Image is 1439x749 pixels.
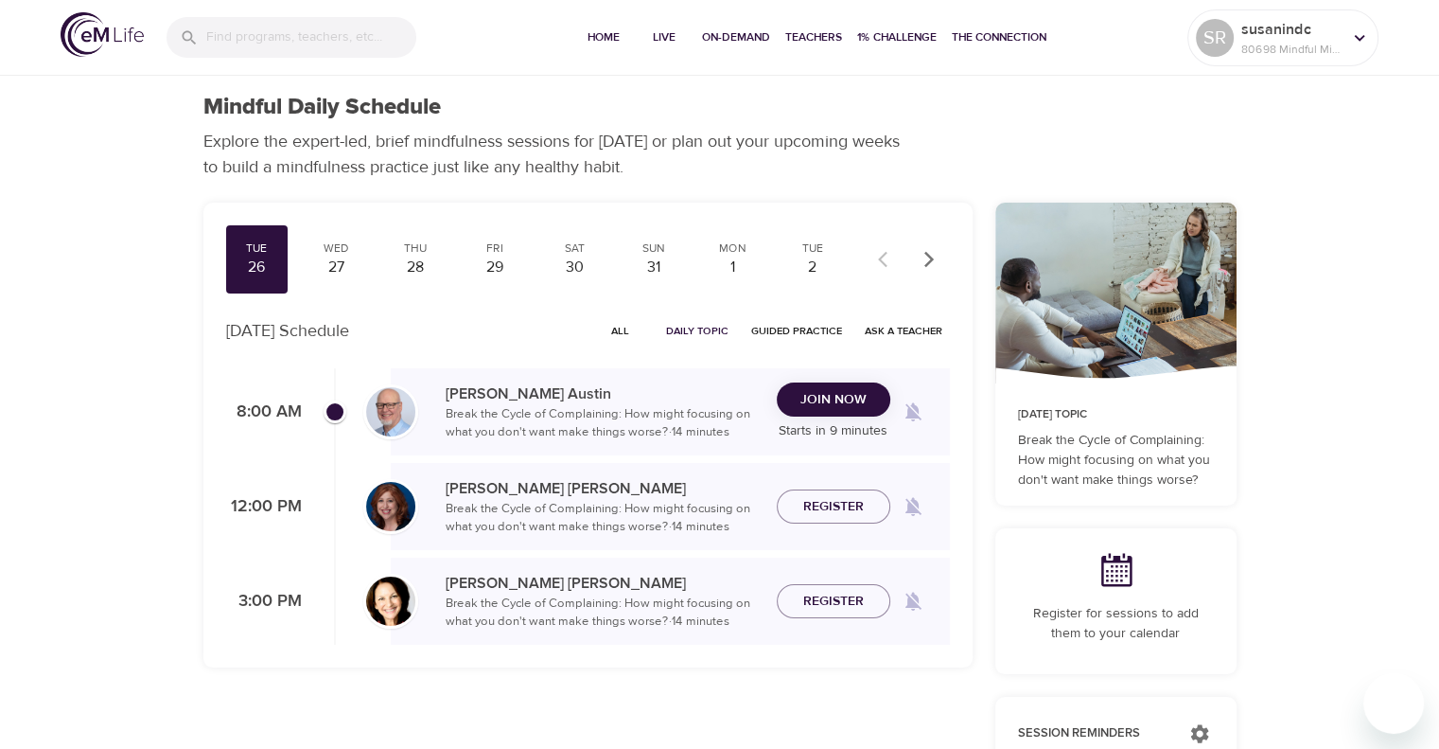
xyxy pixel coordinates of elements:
[666,322,728,340] span: Daily Topic
[641,27,687,47] span: Live
[777,584,890,619] button: Register
[1018,431,1214,490] p: Break the Cycle of Complaining: How might focusing on what you don't want make things worse?
[581,27,626,47] span: Home
[203,94,441,121] h1: Mindful Daily Schedule
[446,477,762,500] p: [PERSON_NAME] [PERSON_NAME]
[471,241,518,257] div: Fri
[890,579,936,624] span: Remind me when a class goes live every Tuesday at 3:00 PM
[785,27,842,47] span: Teachers
[630,241,677,257] div: Sun
[789,241,836,257] div: Tue
[446,383,762,405] p: [PERSON_NAME] Austin
[446,500,762,537] p: Break the Cycle of Complaining: How might focusing on what you don't want make things worse? · 14...
[952,27,1046,47] span: The Connection
[392,257,439,278] div: 28
[800,388,867,412] span: Join Now
[777,421,890,441] p: Starts in 9 minutes
[702,27,770,47] span: On-Demand
[590,316,651,346] button: All
[446,572,762,595] p: [PERSON_NAME] [PERSON_NAME]
[226,400,302,425] p: 8:00 AM
[630,257,677,278] div: 31
[857,27,937,47] span: 1% Challenge
[789,257,836,278] div: 2
[203,129,913,180] p: Explore the expert-led, brief mindfulness sessions for [DATE] or plan out your upcoming weeks to ...
[446,405,762,442] p: Break the Cycle of Complaining: How might focusing on what you don't want make things worse? · 14...
[392,241,439,257] div: Thu
[710,257,757,278] div: 1
[803,495,864,519] span: Register
[598,322,643,340] span: All
[751,322,842,340] span: Guided Practice
[226,589,302,615] p: 3:00 PM
[777,383,890,418] button: Join Now
[857,316,950,346] button: Ask a Teacher
[658,316,736,346] button: Daily Topic
[1018,724,1170,743] p: Session Reminders
[312,241,360,257] div: Wed
[366,387,415,437] img: Jim_Austin_Headshot_min.jpg
[1363,673,1424,734] iframe: Button to launch messaging window
[234,241,281,257] div: Tue
[803,590,864,614] span: Register
[710,241,757,257] div: Mon
[471,257,518,278] div: 29
[366,577,415,626] img: Laurie_Weisman-min.jpg
[234,257,281,278] div: 26
[865,322,942,340] span: Ask a Teacher
[312,257,360,278] div: 27
[226,494,302,520] p: 12:00 PM
[777,490,890,525] button: Register
[1018,406,1214,423] p: [DATE] Topic
[744,316,850,346] button: Guided Practice
[1196,19,1234,57] div: SR
[551,241,598,257] div: Sat
[366,482,415,531] img: Elaine_Smookler-min.jpg
[890,389,936,435] span: Remind me when a class goes live every Tuesday at 8:00 AM
[1241,18,1342,41] p: susanindc
[446,595,762,632] p: Break the Cycle of Complaining: How might focusing on what you don't want make things worse? · 14...
[226,318,349,344] p: [DATE] Schedule
[1018,604,1214,644] p: Register for sessions to add them to your calendar
[1241,41,1342,58] p: 80698 Mindful Minutes
[890,484,936,529] span: Remind me when a class goes live every Tuesday at 12:00 PM
[61,12,144,57] img: logo
[551,257,598,278] div: 30
[206,17,416,58] input: Find programs, teachers, etc...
